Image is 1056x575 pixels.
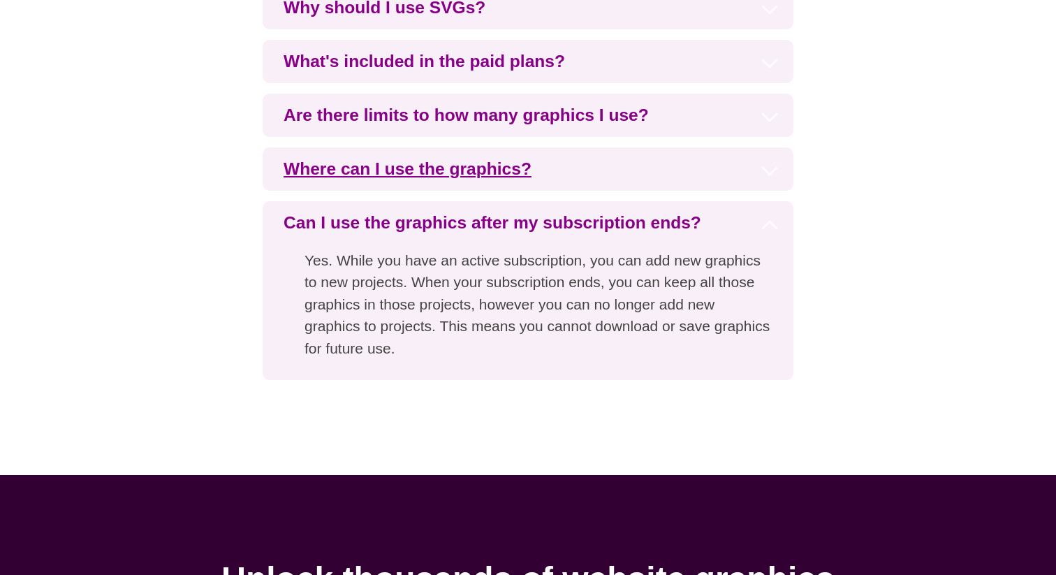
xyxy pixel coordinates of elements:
[263,245,793,381] p: Yes. While you have an active subscription, you can add new graphics to new projects. When your s...
[263,94,793,137] h3: Are there limits to how many graphics I use?
[263,147,793,191] h3: Where can I use the graphics?
[263,201,793,245] h3: Can I use the graphics after my subscription ends?
[263,40,793,83] h3: What's included in the paid plans?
